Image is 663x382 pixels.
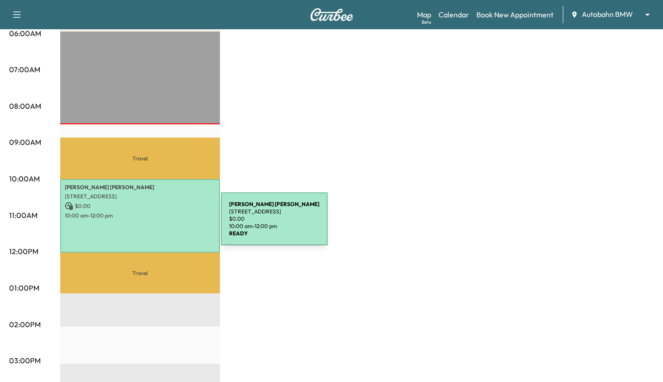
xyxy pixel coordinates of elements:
p: 08:00AM [9,101,41,111]
div: Beta [422,19,431,26]
p: 11:00AM [9,210,37,221]
p: 10:00 am - 12:00 pm [65,212,215,219]
p: 01:00PM [9,282,39,293]
p: [PERSON_NAME] [PERSON_NAME] [65,184,215,191]
p: 02:00PM [9,319,41,330]
p: 07:00AM [9,64,40,75]
p: 03:00PM [9,355,41,366]
p: 06:00AM [9,28,41,39]
a: Calendar [439,9,469,20]
p: 09:00AM [9,137,41,148]
p: Travel [60,138,220,179]
p: $ 0.00 [65,202,215,210]
p: 10:00AM [9,173,40,184]
img: Curbee Logo [310,8,354,21]
span: Autobahn BMW [582,9,633,20]
a: MapBeta [417,9,431,20]
p: [STREET_ADDRESS] [65,193,215,200]
p: Travel [60,253,220,293]
p: 12:00PM [9,246,38,257]
a: Book New Appointment [476,9,553,20]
